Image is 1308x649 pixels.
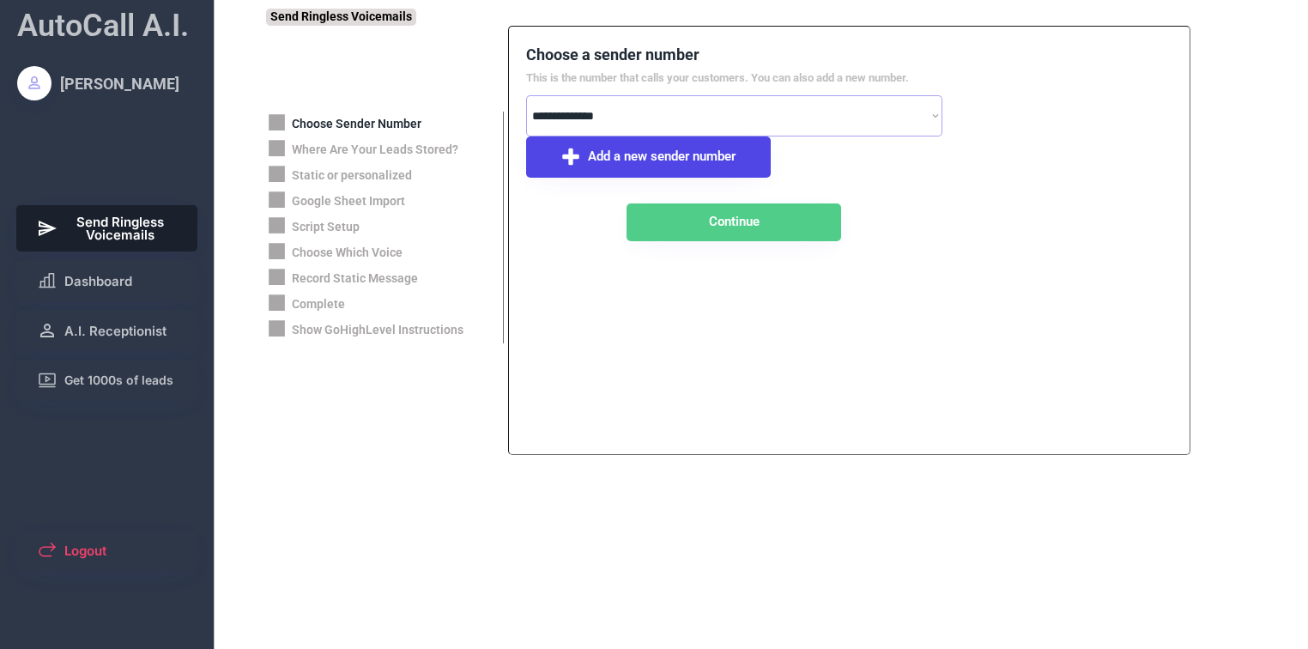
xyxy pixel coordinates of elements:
[16,310,198,351] button: A.I. Receptionist
[292,193,405,210] div: Google Sheet Import
[588,150,736,163] span: Add a new sender number
[292,116,421,133] div: Choose Sender Number
[64,374,173,386] span: Get 1000s of leads
[64,275,132,288] span: Dashboard
[64,544,106,557] span: Logout
[292,270,418,288] div: Record Static Message
[292,245,403,262] div: Choose Which Voice
[627,203,841,241] button: Continue
[64,324,167,337] span: A.I. Receptionist
[16,530,198,571] button: Logout
[292,142,458,159] div: Where Are Your Leads Stored?
[526,136,771,178] button: Add a new sender number
[16,205,198,252] button: Send Ringless Voicemails
[292,322,463,339] div: Show GoHighLevel Instructions
[526,45,699,64] font: Choose a sender number
[16,260,198,301] button: Dashboard
[60,73,179,94] div: [PERSON_NAME]
[292,167,412,185] div: Static or personalized
[17,4,189,47] div: AutoCall A.I.
[64,215,178,241] span: Send Ringless Voicemails
[526,71,909,84] font: This is the number that calls your customers. You can also add a new number.
[266,9,416,26] div: Send Ringless Voicemails
[292,296,345,313] div: Complete
[292,219,360,236] div: Script Setup
[16,360,198,401] button: Get 1000s of leads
